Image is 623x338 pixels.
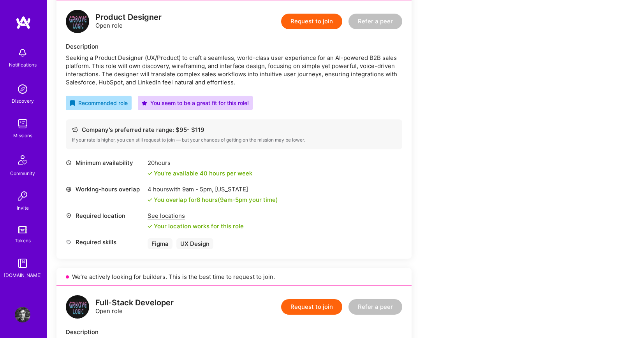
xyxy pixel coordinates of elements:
div: UX Design [176,238,213,249]
div: Product Designer [95,13,162,21]
div: Minimum availability [66,159,144,167]
i: icon Cash [72,127,78,133]
a: User Avatar [13,307,32,322]
i: icon Check [148,224,152,229]
button: Request to join [281,299,342,315]
i: icon Check [148,198,152,202]
i: icon Tag [66,239,72,245]
div: Community [10,169,35,177]
i: icon PurpleStar [142,100,147,106]
div: See locations [148,212,244,220]
button: Request to join [281,14,342,29]
span: 9am - 5pm , [181,186,215,193]
div: Open role [95,13,162,30]
img: Community [13,151,32,169]
img: guide book [15,256,30,271]
img: logo [66,10,89,33]
img: discovery [15,81,30,97]
button: Refer a peer [348,299,402,315]
div: We’re actively looking for builders. This is the best time to request to join. [56,268,412,286]
div: Working-hours overlap [66,185,144,193]
div: Notifications [9,61,37,69]
i: icon Check [148,171,152,176]
div: Company’s preferred rate range: $ 95 - $ 119 [72,126,396,134]
i: icon Location [66,213,72,219]
i: icon Clock [66,160,72,166]
div: Required location [66,212,144,220]
div: Invite [17,204,29,212]
img: User Avatar [15,307,30,322]
div: Figma [148,238,172,249]
div: Your location works for this role [148,222,244,230]
div: Recommended role [70,99,128,107]
div: You overlap for 8 hours ( your time) [154,196,278,204]
div: Missions [13,131,32,140]
div: Discovery [12,97,34,105]
div: 4 hours with [US_STATE] [148,185,278,193]
img: teamwork [15,116,30,131]
div: Description [66,328,402,336]
i: icon RecommendedBadge [70,100,75,106]
span: 9am - 5pm [220,196,247,203]
div: 20 hours [148,159,252,167]
div: Open role [95,299,174,315]
div: Tokens [15,236,31,245]
div: If your rate is higher, you can still request to join — but your chances of getting on the missio... [72,137,396,143]
div: Seeking a Product Designer (UX/Product) to craft a seamless, world-class user experience for an A... [66,54,402,86]
img: Invite [15,188,30,204]
button: Refer a peer [348,14,402,29]
div: You're available 40 hours per week [148,169,252,177]
img: bell [15,45,30,61]
img: logo [66,295,89,319]
div: You seem to be a great fit for this role! [142,99,249,107]
img: tokens [18,226,27,233]
i: icon World [66,186,72,192]
div: Required skills [66,238,144,246]
img: logo [16,16,31,30]
div: Description [66,42,402,51]
div: [DOMAIN_NAME] [4,271,42,279]
div: Full-Stack Developer [95,299,174,307]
